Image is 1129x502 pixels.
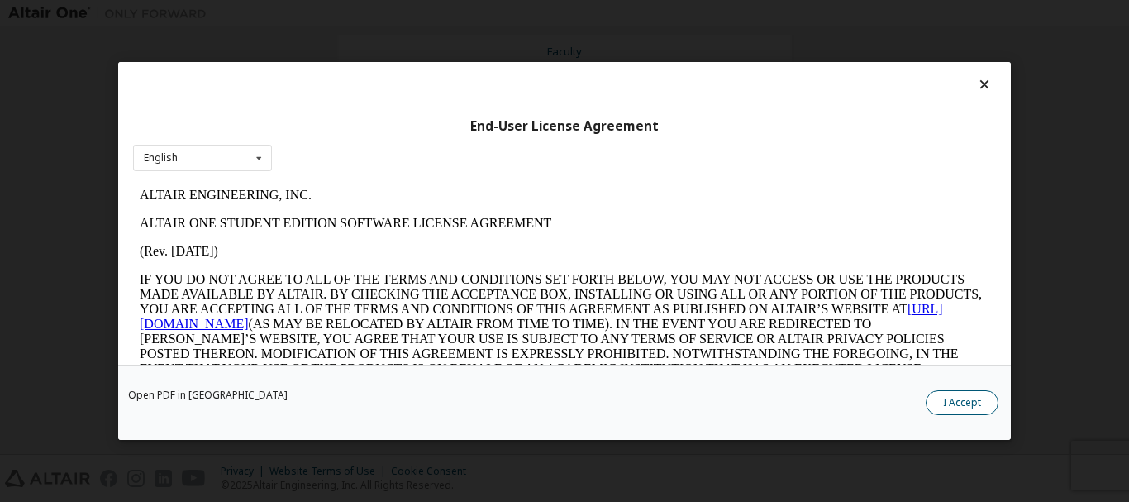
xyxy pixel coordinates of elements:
[7,63,856,78] p: (Rev. [DATE])
[7,121,810,150] a: [URL][DOMAIN_NAME]
[7,7,856,22] p: ALTAIR ENGINEERING, INC.
[926,390,998,415] button: I Accept
[133,118,996,135] div: End-User License Agreement
[7,91,856,225] p: IF YOU DO NOT AGREE TO ALL OF THE TERMS AND CONDITIONS SET FORTH BELOW, YOU MAY NOT ACCESS OR USE...
[7,35,856,50] p: ALTAIR ONE STUDENT EDITION SOFTWARE LICENSE AGREEMENT
[144,153,178,163] div: English
[128,390,288,400] a: Open PDF in [GEOGRAPHIC_DATA]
